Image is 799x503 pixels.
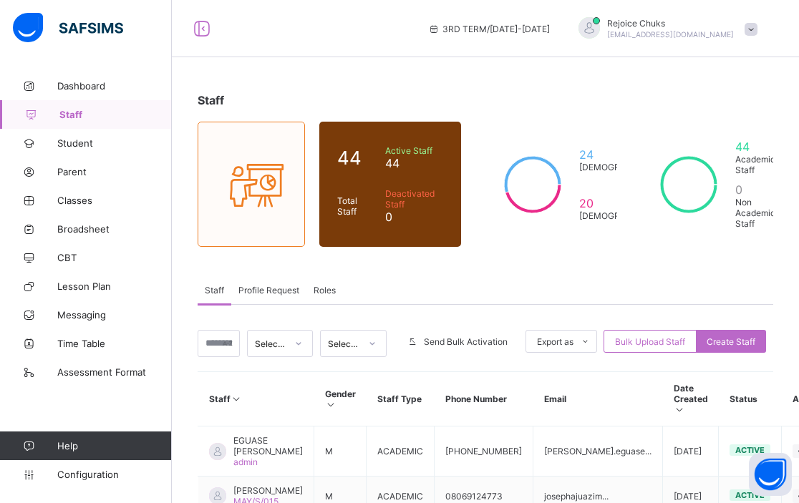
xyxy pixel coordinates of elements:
[564,17,765,41] div: RejoiceChuks
[328,338,360,349] div: Select status
[255,338,287,349] div: Select staff type
[735,182,775,197] span: 0
[663,372,719,426] th: Date Created
[57,366,172,378] span: Assessment Format
[428,24,550,34] span: session/term information
[13,13,123,43] img: safsims
[435,426,533,477] td: [PHONE_NUMBER]
[198,372,314,426] th: Staff
[205,285,224,296] span: Staff
[57,280,172,292] span: Lesson Plan
[607,30,734,39] span: [EMAIL_ADDRESS][DOMAIN_NAME]
[314,372,367,426] th: Gender
[385,188,443,210] span: Deactivated Staff
[435,372,533,426] th: Phone Number
[233,435,303,456] span: EGUASE [PERSON_NAME]
[385,210,443,224] span: 0
[735,197,775,229] span: Non Academic Staff
[735,140,775,154] span: 44
[57,80,172,92] span: Dashboard
[57,137,172,149] span: Student
[198,93,224,107] span: Staff
[385,145,443,156] span: Active Staff
[735,445,765,455] span: active
[719,372,782,426] th: Status
[579,162,675,172] span: [DEMOGRAPHIC_DATA]
[337,147,378,169] span: 44
[57,469,171,480] span: Configuration
[314,285,336,296] span: Roles
[231,394,243,404] i: Sort in Ascending Order
[334,192,382,220] div: Total Staff
[533,372,663,426] th: Email
[367,426,435,477] td: ACADEMIC
[424,336,508,347] span: Send Bulk Activation
[57,440,171,451] span: Help
[57,309,172,321] span: Messaging
[367,372,435,426] th: Staff Type
[238,285,299,296] span: Profile Request
[57,338,172,349] span: Time Table
[607,18,734,29] span: Rejoice Chuks
[674,404,686,415] i: Sort in Ascending Order
[57,166,172,177] span: Parent
[57,252,172,263] span: CBT
[579,196,675,210] span: 20
[233,485,303,496] span: [PERSON_NAME]
[663,426,719,477] td: [DATE]
[57,195,172,206] span: Classes
[59,109,172,120] span: Staff
[579,147,675,162] span: 24
[735,154,775,175] span: Academic Staff
[233,456,258,467] span: admin
[385,156,443,170] span: 44
[579,210,675,221] span: [DEMOGRAPHIC_DATA]
[615,336,685,347] span: Bulk Upload Staff
[749,453,792,496] button: Open asap
[533,426,663,477] td: [PERSON_NAME].eguase...
[735,490,765,500] span: active
[325,399,337,410] i: Sort in Ascending Order
[537,336,573,347] span: Export as
[707,336,755,347] span: Create Staff
[57,223,172,235] span: Broadsheet
[314,426,367,477] td: M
